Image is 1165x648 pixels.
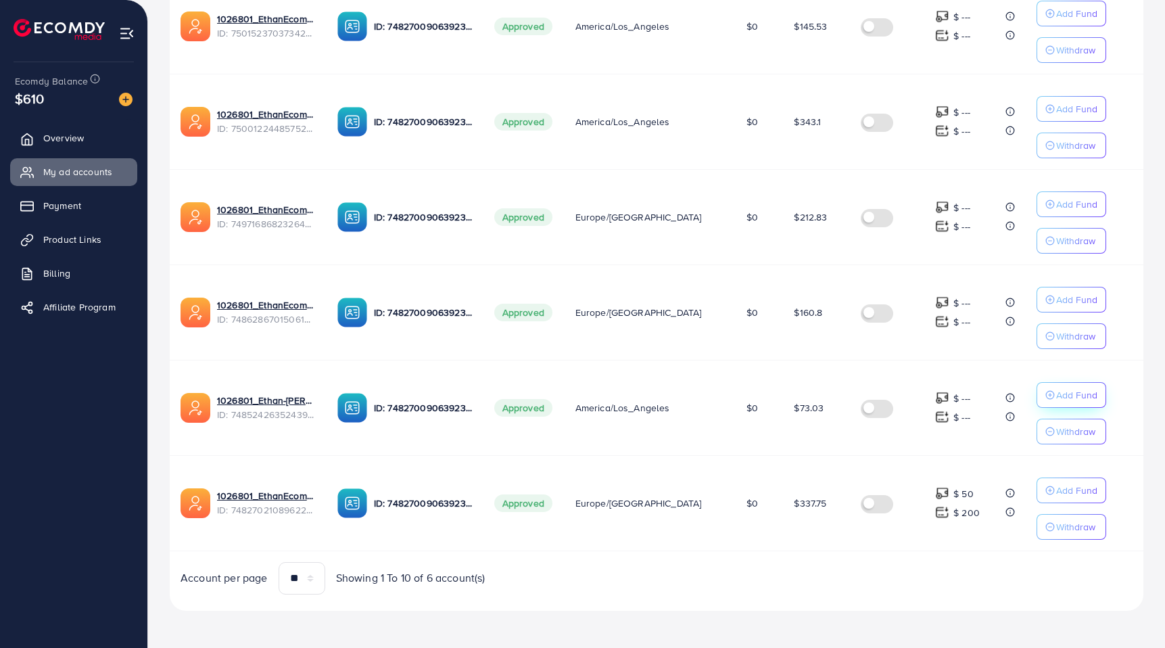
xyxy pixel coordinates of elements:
span: Showing 1 To 10 of 6 account(s) [336,570,485,586]
p: Withdraw [1056,519,1095,535]
button: Withdraw [1037,133,1106,158]
a: Product Links [10,226,137,253]
div: <span class='underline'>1026801_EthanEcom-THU_1743036964605</span></br>7486286701506101249 [217,298,316,326]
p: ID: 7482700906392305672 [374,400,473,416]
span: Overview [43,131,84,145]
p: ID: 7482700906392305672 [374,304,473,321]
p: $ --- [953,409,970,425]
div: <span class='underline'>1026801_EthanEcom-DUYEN_1745570619350</span></br>7497168682326491153 [217,203,316,231]
p: Withdraw [1056,328,1095,344]
img: menu [119,26,135,41]
img: top-up amount [935,124,949,138]
img: ic-ads-acc.e4c84228.svg [181,393,210,423]
p: $ --- [953,314,970,330]
img: top-up amount [935,296,949,310]
img: image [119,93,133,106]
div: <span class='underline'>1026801_EthanEcom-DUYEN-US_1746258338528</span></br>7500122448575234049 [217,108,316,135]
a: 1026801_EthanEcom-DUYEN_1745570619350 [217,203,316,216]
a: Billing [10,260,137,287]
img: ic-ads-acc.e4c84228.svg [181,488,210,518]
button: Add Fund [1037,1,1106,26]
p: $ --- [953,123,970,139]
span: Europe/[GEOGRAPHIC_DATA] [575,496,702,510]
p: $ --- [953,104,970,120]
span: Approved [494,399,552,417]
span: Approved [494,494,552,512]
button: Withdraw [1037,419,1106,444]
span: Approved [494,304,552,321]
img: top-up amount [935,410,949,424]
img: top-up amount [935,505,949,519]
span: $610 [15,89,45,108]
span: $0 [746,115,758,129]
span: America/Los_Angeles [575,115,670,129]
img: top-up amount [935,486,949,501]
a: 1026801_EthanEcom_1742202367906 [217,489,316,503]
button: Add Fund [1037,287,1106,313]
span: ID: 7497168682326491153 [217,217,316,231]
a: 1026801_Ethan-[PERSON_NAME]-US_1742793868013 [217,394,316,407]
p: $ --- [953,200,970,216]
p: $ --- [953,295,970,311]
span: ID: 7501523703734288385 [217,26,316,40]
p: $ --- [953,28,970,44]
button: Add Fund [1037,96,1106,122]
p: $ 50 [953,486,974,502]
a: Overview [10,124,137,152]
img: ic-ba-acc.ded83a64.svg [337,393,367,423]
span: Payment [43,199,81,212]
span: $0 [746,496,758,510]
a: 1026801_EthanEcom-THU_1743036964605 [217,298,316,312]
span: $0 [746,210,758,224]
img: top-up amount [935,315,949,329]
iframe: Chat [1108,587,1155,638]
p: ID: 7482700906392305672 [374,114,473,130]
span: $337.75 [794,496,826,510]
a: My ad accounts [10,158,137,185]
img: ic-ba-acc.ded83a64.svg [337,107,367,137]
div: <span class='underline'>1026801_EthanEcom-THU-US_1746584597542</span></br>7501523703734288385 [217,12,316,40]
span: $0 [746,20,758,33]
button: Add Fund [1037,191,1106,217]
span: $0 [746,306,758,319]
span: Affiliate Program [43,300,116,314]
p: $ --- [953,9,970,25]
span: Approved [494,18,552,35]
img: logo [14,19,105,40]
img: top-up amount [935,28,949,43]
span: America/Los_Angeles [575,401,670,415]
img: top-up amount [935,219,949,233]
span: Product Links [43,233,101,246]
span: $212.83 [794,210,827,224]
a: 1026801_EthanEcom-[PERSON_NAME]-US_1746258338528 [217,108,316,121]
p: ID: 7482700906392305672 [374,18,473,34]
p: Add Fund [1056,196,1097,212]
button: Withdraw [1037,323,1106,349]
p: Add Fund [1056,387,1097,403]
button: Withdraw [1037,514,1106,540]
p: Add Fund [1056,101,1097,117]
p: $ 200 [953,505,980,521]
a: 1026801_EthanEcom-THU-US_1746584597542 [217,12,316,26]
img: ic-ads-acc.e4c84228.svg [181,202,210,232]
a: Affiliate Program [10,294,137,321]
button: Withdraw [1037,228,1106,254]
img: ic-ads-acc.e4c84228.svg [181,11,210,41]
img: ic-ads-acc.e4c84228.svg [181,107,210,137]
img: ic-ba-acc.ded83a64.svg [337,298,367,327]
span: Europe/[GEOGRAPHIC_DATA] [575,306,702,319]
button: Add Fund [1037,478,1106,503]
img: ic-ba-acc.ded83a64.svg [337,11,367,41]
p: $ --- [953,218,970,235]
div: <span class='underline'>1026801_EthanEcom_1742202367906</span></br>7482702108962275345 [217,489,316,517]
span: $0 [746,401,758,415]
span: My ad accounts [43,165,112,179]
span: ID: 7486286701506101249 [217,313,316,326]
span: ID: 7482702108962275345 [217,503,316,517]
p: ID: 7482700906392305672 [374,209,473,225]
span: Account per page [181,570,268,586]
button: Withdraw [1037,37,1106,63]
p: Add Fund [1056,5,1097,22]
p: $ --- [953,390,970,407]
